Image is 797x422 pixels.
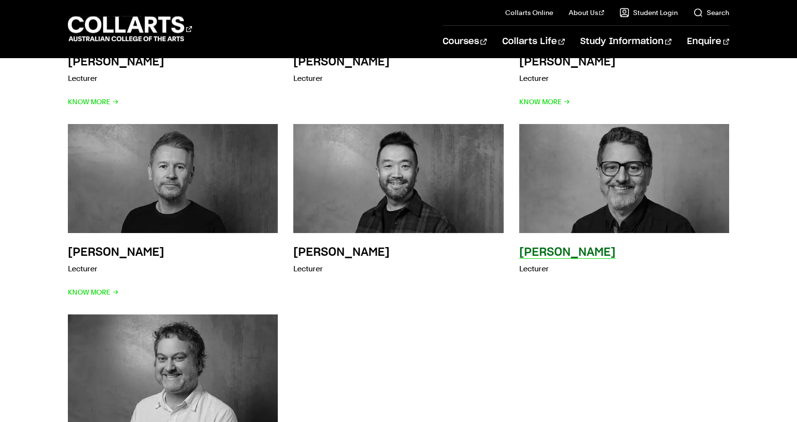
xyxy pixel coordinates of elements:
[68,124,278,299] a: [PERSON_NAME] Lecturer Know More
[519,72,616,85] p: Lecturer
[687,26,729,58] a: Enquire
[519,262,616,276] p: Lecturer
[502,26,565,58] a: Collarts Life
[519,56,616,68] h3: [PERSON_NAME]
[68,15,192,43] div: Go to homepage
[569,8,605,17] a: About Us
[68,72,164,85] p: Lecturer
[620,8,678,17] a: Student Login
[68,285,119,299] span: Know More
[68,56,164,68] h3: [PERSON_NAME]
[519,247,616,258] h3: [PERSON_NAME]
[519,95,570,109] span: Know More
[293,56,390,68] h3: [PERSON_NAME]
[505,8,553,17] a: Collarts Online
[68,247,164,258] h3: [PERSON_NAME]
[693,8,729,17] a: Search
[68,262,164,276] p: Lecturer
[580,26,671,58] a: Study Information
[293,247,390,258] h3: [PERSON_NAME]
[293,72,390,85] p: Lecturer
[68,95,119,109] span: Know More
[443,26,487,58] a: Courses
[293,262,390,276] p: Lecturer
